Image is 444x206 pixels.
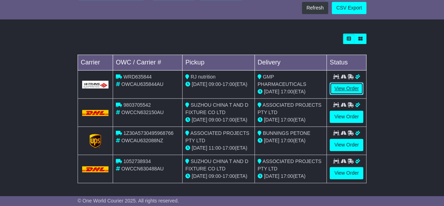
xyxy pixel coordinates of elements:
[192,145,207,151] span: [DATE]
[124,102,151,108] span: 9803705542
[302,2,328,14] button: Refresh
[192,81,207,87] span: [DATE]
[90,134,101,148] img: GetCarrierServiceLogo
[258,116,324,124] div: (ETA)
[281,173,293,179] span: 17:00
[124,158,151,164] span: 1052738934
[183,55,255,70] td: Pickup
[330,111,363,123] a: View Order
[124,130,173,136] span: 1Z30A5730495968766
[264,89,279,94] span: [DATE]
[281,89,293,94] span: 17:00
[208,145,221,151] span: 11:00
[121,81,164,87] span: OWCAU635844AU
[330,139,363,151] a: View Order
[330,167,363,179] a: View Order
[223,145,235,151] span: 17:00
[185,81,252,88] div: - (ETA)
[258,102,322,115] span: ASSOCIATED PROJECTS PTY LTD
[185,116,252,124] div: - (ETA)
[192,117,207,123] span: [DATE]
[281,117,293,123] span: 17:00
[208,117,221,123] span: 09:00
[332,2,366,14] a: CSV Export
[185,173,252,180] div: - (ETA)
[258,158,322,171] span: ASSOCIATED PROJECTS PTY LTD
[82,166,108,172] img: DHL.png
[258,88,324,95] div: (ETA)
[258,173,324,180] div: (ETA)
[264,117,279,123] span: [DATE]
[223,117,235,123] span: 17:00
[258,137,324,144] div: (ETA)
[208,81,221,87] span: 09:00
[223,81,235,87] span: 17:00
[330,82,363,95] a: View Order
[192,173,207,179] span: [DATE]
[121,166,164,171] span: OWCCN630488AU
[82,81,108,88] img: GetCarrierServiceLogo
[78,198,179,204] span: © One World Courier 2025. All rights reserved.
[82,110,108,116] img: DHL.png
[263,130,310,136] span: BUNNINGS PETONE
[113,55,182,70] td: OWC / Carrier #
[121,138,163,143] span: OWCAU632088NZ
[254,55,327,70] td: Delivery
[121,110,164,115] span: OWCCN632150AU
[185,102,248,115] span: SUZHOU CHINA T AND D FIXTURE CO LTD
[185,130,249,143] span: ASSOCIATED PROJECTS PTY LTD
[264,138,279,143] span: [DATE]
[185,158,248,171] span: SUZHOU CHINA T AND D FIXTURE CO LTD
[264,173,279,179] span: [DATE]
[124,74,152,80] span: WRD635844
[78,55,113,70] td: Carrier
[281,138,293,143] span: 17:00
[185,144,252,152] div: - (ETA)
[327,55,366,70] td: Status
[208,173,221,179] span: 09:00
[223,173,235,179] span: 17:00
[191,74,216,80] span: RJ nutrition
